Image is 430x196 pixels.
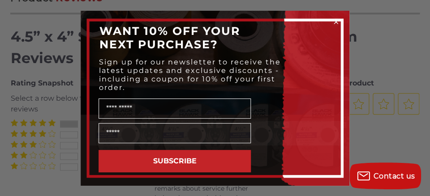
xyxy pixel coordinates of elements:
[349,162,421,189] button: Contact us
[99,150,251,172] button: SUBSCRIBE
[99,58,281,92] span: Sign up for our newsletter to receive the latest updates and exclusive discounts - including a co...
[331,17,340,26] button: Close dialog
[99,123,251,143] input: Email
[99,24,240,51] span: WANT 10% OFF YOUR NEXT PURCHASE?
[374,172,415,180] span: Contact us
